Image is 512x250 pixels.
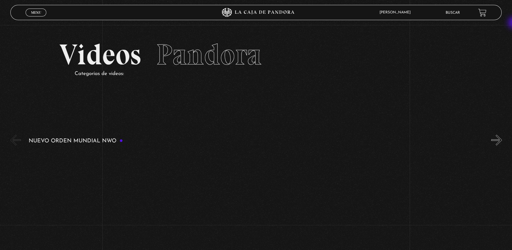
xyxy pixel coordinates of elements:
span: Menu [31,11,41,14]
button: Previous [10,135,21,145]
span: Cerrar [29,16,43,20]
h3: Nuevo Orden Mundial NWO [29,138,123,144]
button: Next [491,135,502,145]
span: [PERSON_NAME] [376,11,417,14]
span: Pandora [156,37,262,72]
p: Categorías de videos: [75,69,453,79]
h2: Videos [59,40,453,69]
a: Buscar [446,11,460,15]
a: View your shopping cart [478,9,486,17]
